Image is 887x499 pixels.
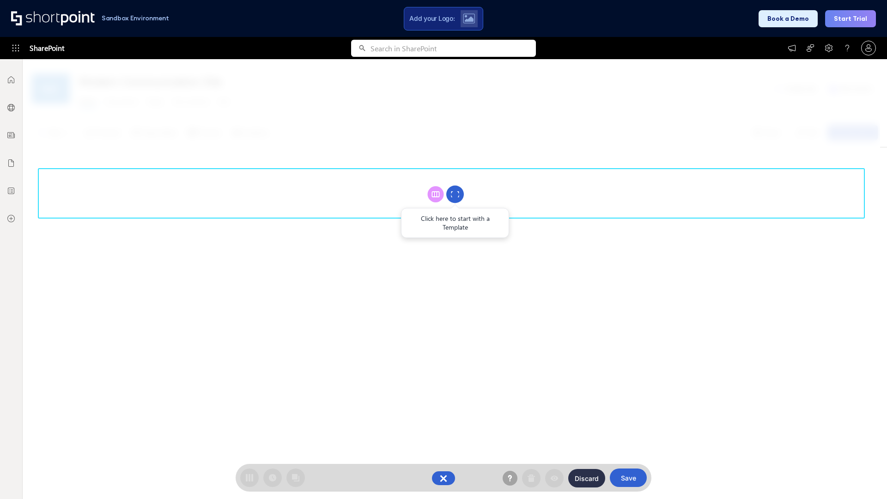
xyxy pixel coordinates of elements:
[568,469,605,487] button: Discard
[841,455,887,499] iframe: Chat Widget
[463,13,475,24] img: Upload logo
[30,37,64,59] span: SharePoint
[409,14,455,23] span: Add your Logo:
[825,10,876,27] button: Start Trial
[610,469,647,487] button: Save
[371,40,536,57] input: Search in SharePoint
[102,16,169,21] h1: Sandbox Environment
[759,10,818,27] button: Book a Demo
